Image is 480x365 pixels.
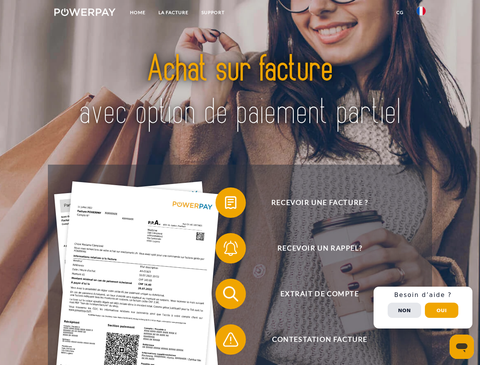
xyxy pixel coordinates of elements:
img: qb_bell.svg [221,239,240,258]
span: Recevoir une facture ? [227,187,413,218]
span: Extrait de compte [227,279,413,309]
img: qb_search.svg [221,284,240,303]
a: Support [195,6,231,19]
a: Home [124,6,152,19]
img: logo-powerpay-white.svg [54,8,116,16]
button: Contestation Facture [215,324,413,355]
img: qb_warning.svg [221,330,240,349]
button: Recevoir un rappel? [215,233,413,263]
img: fr [417,6,426,16]
h3: Besoin d’aide ? [378,291,468,299]
span: Recevoir un rappel? [227,233,413,263]
img: qb_bill.svg [221,193,240,212]
button: Recevoir une facture ? [215,187,413,218]
span: Contestation Facture [227,324,413,355]
a: LA FACTURE [152,6,195,19]
iframe: Bouton de lancement de la fenêtre de messagerie [450,335,474,359]
a: CG [390,6,410,19]
button: Extrait de compte [215,279,413,309]
img: title-powerpay_fr.svg [73,36,407,146]
button: Oui [425,303,458,318]
div: Schnellhilfe [374,287,472,328]
button: Non [388,303,421,318]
